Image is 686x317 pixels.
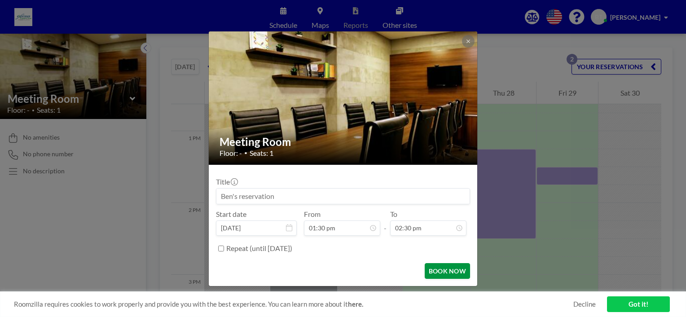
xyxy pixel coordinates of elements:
a: Got it! [607,296,670,312]
label: Repeat (until [DATE]) [226,244,292,253]
span: • [244,150,247,156]
label: Title [216,177,237,186]
span: - [384,213,387,233]
a: here. [348,300,363,308]
h2: Meeting Room [220,135,467,149]
label: From [304,210,321,219]
label: To [390,210,397,219]
label: Start date [216,210,246,219]
span: Floor: - [220,149,242,158]
input: Ben's reservation [216,189,470,204]
img: 537.jpg [209,8,478,188]
button: BOOK NOW [425,263,470,279]
span: Seats: 1 [250,149,273,158]
a: Decline [573,300,596,308]
span: Roomzilla requires cookies to work properly and provide you with the best experience. You can lea... [14,300,573,308]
